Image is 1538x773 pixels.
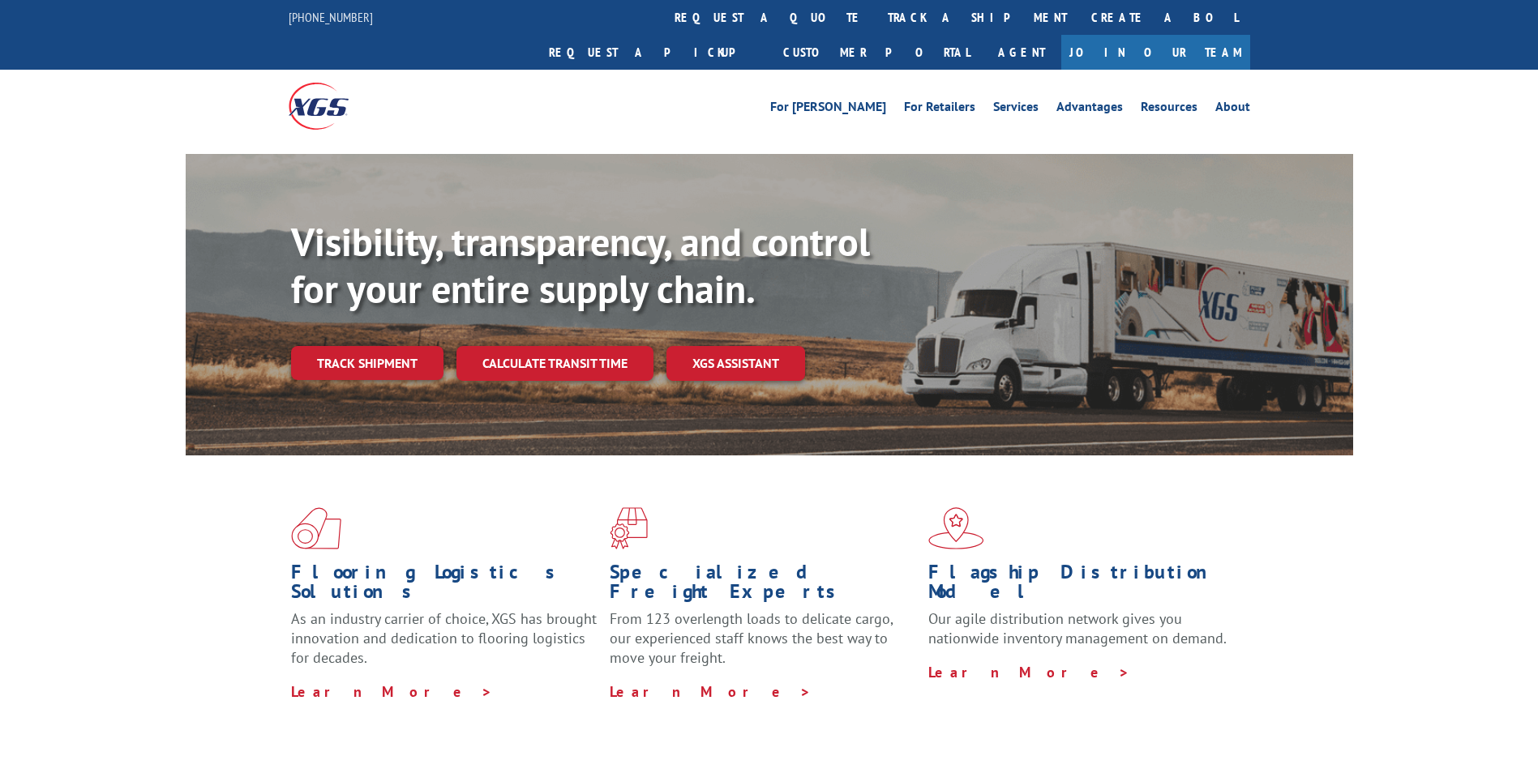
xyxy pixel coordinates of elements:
a: Learn More > [291,682,493,701]
a: About [1215,100,1250,118]
h1: Flagship Distribution Model [928,562,1235,609]
span: Our agile distribution network gives you nationwide inventory management on demand. [928,609,1227,647]
img: xgs-icon-focused-on-flooring-red [610,507,648,549]
a: Learn More > [610,682,812,701]
a: Calculate transit time [456,346,653,381]
a: Services [993,100,1039,118]
a: Request a pickup [537,35,771,70]
a: Agent [982,35,1061,70]
a: [PHONE_NUMBER] [289,9,373,25]
a: Resources [1141,100,1197,118]
a: XGS ASSISTANT [666,346,805,381]
a: Learn More > [928,663,1130,681]
p: From 123 overlength loads to delicate cargo, our experienced staff knows the best way to move you... [610,609,916,681]
span: As an industry carrier of choice, XGS has brought innovation and dedication to flooring logistics... [291,609,597,667]
img: xgs-icon-flagship-distribution-model-red [928,507,984,549]
a: Join Our Team [1061,35,1250,70]
b: Visibility, transparency, and control for your entire supply chain. [291,216,870,314]
a: Customer Portal [771,35,982,70]
img: xgs-icon-total-supply-chain-intelligence-red [291,507,341,549]
h1: Flooring Logistics Solutions [291,562,598,609]
a: Advantages [1056,100,1123,118]
h1: Specialized Freight Experts [610,562,916,609]
a: For [PERSON_NAME] [770,100,886,118]
a: For Retailers [904,100,975,118]
a: Track shipment [291,346,443,380]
